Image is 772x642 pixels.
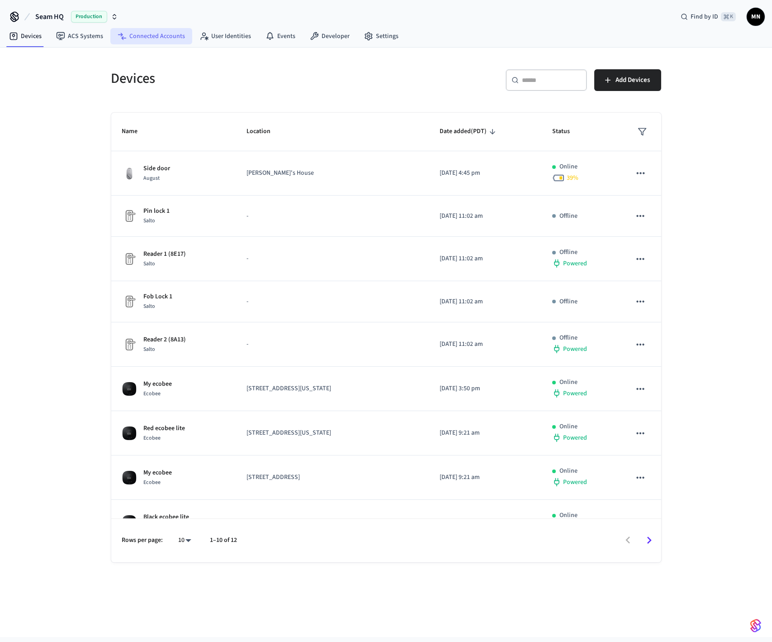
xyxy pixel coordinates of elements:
p: [GEOGRAPHIC_DATA], [GEOGRAPHIC_DATA] [246,517,418,527]
img: ecobee_lite_3 [122,515,137,529]
span: Seam HQ [35,11,64,22]
p: Offline [559,333,578,343]
p: [DATE] 3:50 pm [440,384,530,393]
p: Online [559,466,578,476]
p: Reader 1 (8E17) [144,249,186,259]
a: Devices [2,28,49,44]
a: Events [258,28,303,44]
p: [STREET_ADDRESS][US_STATE] [246,384,418,393]
p: Online [559,422,578,431]
img: SeamLogoGradient.69752ec5.svg [750,618,761,633]
a: ACS Systems [49,28,110,44]
a: User Identities [192,28,258,44]
p: [DATE] 9:21 am [440,428,530,438]
p: - [246,297,418,307]
span: Salto [144,302,156,310]
span: Powered [563,433,587,442]
span: Powered [563,389,587,398]
img: August Wifi Smart Lock 3rd Gen, Silver, Front [122,166,137,181]
span: Date added(PDT) [440,125,498,139]
p: [DATE] 9:21 am [440,473,530,482]
p: Online [559,162,578,172]
span: MN [748,9,764,25]
button: MN [747,8,765,26]
span: Production [71,11,107,23]
p: - [246,340,418,349]
img: ecobee_lite_3 [122,426,137,441]
p: Red ecobee lite [144,424,185,433]
p: Online [559,378,578,387]
p: Online [559,511,578,520]
p: [DATE] 4:45 pm [440,168,530,178]
span: Salto [144,260,156,268]
p: [DATE] 11:02 am [440,297,530,307]
table: sticky table [111,113,661,589]
p: [STREET_ADDRESS][US_STATE] [246,428,418,438]
span: Status [552,125,582,139]
p: [DATE] 11:02 am [440,254,530,264]
span: Location [246,125,282,139]
span: Ecobee [144,434,161,442]
span: Ecobee [144,479,161,486]
p: [DATE] 11:02 am [440,211,530,221]
span: Salto [144,217,156,225]
p: [DATE] 9:21 am [440,517,530,527]
span: Powered [563,478,587,487]
img: Placeholder Lock Image [122,252,137,266]
p: - [246,211,418,221]
p: Offline [559,297,578,307]
h5: Devices [111,69,381,88]
div: 10 [174,534,196,547]
a: Settings [357,28,406,44]
p: Side door [144,164,171,173]
img: Placeholder Lock Image [122,294,137,309]
p: [STREET_ADDRESS] [246,473,418,482]
span: Powered [563,259,587,268]
span: Find by ID [691,12,718,21]
span: Name [122,125,150,139]
img: ecobee_lite_3 [122,470,137,485]
p: My ecobee [144,379,172,389]
button: Add Devices [594,69,661,91]
span: Salto [144,345,156,353]
span: Add Devices [616,74,650,86]
p: Offline [559,211,578,221]
img: Placeholder Lock Image [122,337,137,352]
p: Pin lock 1 [144,206,170,216]
span: August [144,174,160,182]
a: Connected Accounts [110,28,192,44]
a: Developer [303,28,357,44]
p: [DATE] 11:02 am [440,340,530,349]
p: My ecobee [144,468,172,478]
div: Find by ID⌘ K [673,9,743,25]
p: Offline [559,248,578,257]
p: Reader 2 (8A13) [144,335,186,345]
span: ⌘ K [721,12,736,21]
span: Powered [563,345,587,354]
button: Go to next page [639,530,660,551]
p: [PERSON_NAME]'s House [246,168,418,178]
p: Rows per page: [122,536,163,545]
p: Black ecobee lite [144,513,189,522]
p: - [246,254,418,264]
span: 39 % [567,173,578,182]
p: Fob Lock 1 [144,292,173,302]
img: ecobee_lite_3 [122,382,137,396]
span: Ecobee [144,390,161,398]
p: 1–10 of 12 [210,536,237,545]
img: Placeholder Lock Image [122,209,137,223]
